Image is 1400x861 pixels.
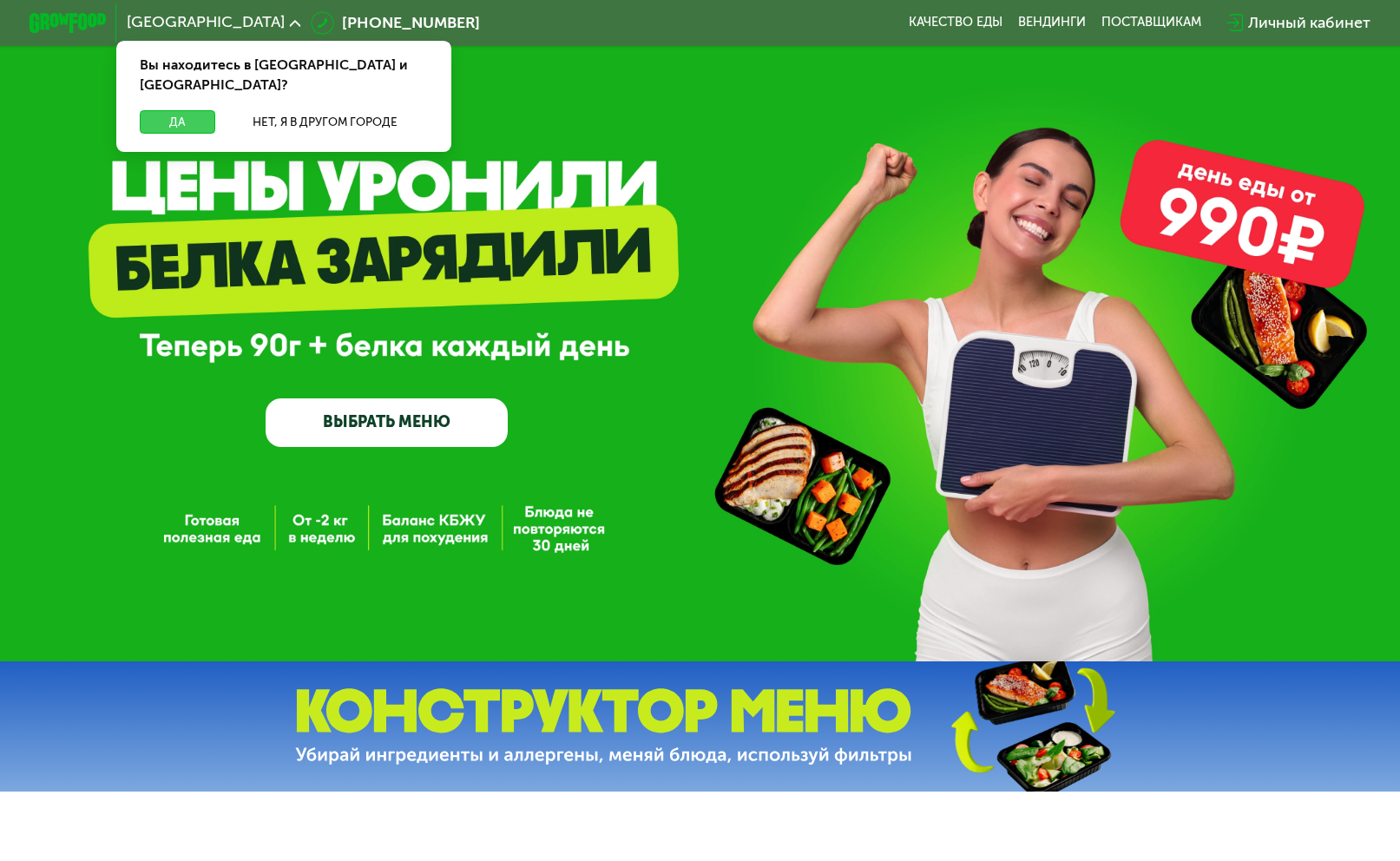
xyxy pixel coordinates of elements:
[116,41,450,111] div: Вы находитесь в [GEOGRAPHIC_DATA] и [GEOGRAPHIC_DATA]?
[266,398,508,447] a: ВЫБРАТЬ МЕНЮ
[223,110,428,134] button: Нет, я в другом городе
[909,15,1002,30] a: Качество еды
[1018,15,1086,30] a: Вендинги
[311,11,480,35] a: [PHONE_NUMBER]
[1101,15,1201,30] div: поставщикам
[140,110,214,134] button: Да
[1248,11,1370,35] div: Личный кабинет
[127,15,285,30] span: [GEOGRAPHIC_DATA]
